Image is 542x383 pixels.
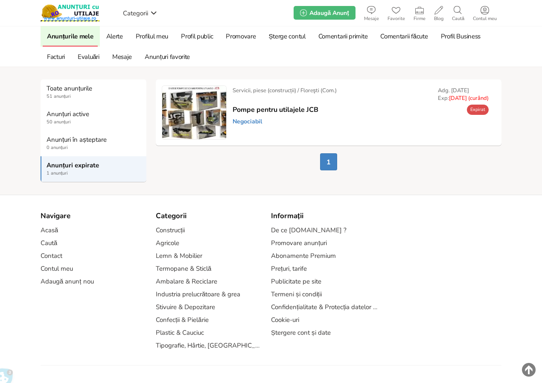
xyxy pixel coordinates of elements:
[102,26,127,47] a: Alerte
[383,4,409,21] a: Favorite
[271,239,327,247] a: Promovare anunțuri
[43,47,69,67] a: Facturi
[430,4,448,21] a: Blog
[47,161,141,169] strong: Anunțuri expirate
[409,16,430,21] span: Firme
[156,303,215,311] a: Stivuire & Depozitare
[43,26,98,47] a: Anunțurile mele
[156,278,217,285] a: Ambalare & Reciclare
[271,226,347,234] a: De ce [DOMAIN_NAME] ?
[409,4,430,21] a: Firme
[233,87,337,94] div: Servicii, piese (construcții) / Floreşti (Com.)
[271,290,322,298] a: Termeni și condiții
[156,252,202,260] a: Lemn & Mobilier
[41,252,62,260] a: Contact
[41,131,146,156] a: Anunțuri în așteptare 0 anunțuri
[233,106,318,114] a: Pompe pentru utilajele JCB
[47,170,141,177] span: 1 anunțuri
[156,265,211,272] a: Termopane & Sticlă
[47,85,141,92] strong: Toate anunțurile
[233,118,262,126] span: Negociabil
[271,303,378,311] a: Confidențialitate & Protecția datelor (GDPR)
[47,144,141,151] span: 0 anunțuri
[156,226,185,234] a: Construcții
[437,26,485,47] a: Profil Business
[271,252,336,260] a: Abonamente Premium
[41,278,94,285] a: Adaugă anunț nou
[47,93,141,100] span: 51 anunțuri
[47,119,141,126] span: 50 anunțuri
[470,106,485,113] span: Expirat
[360,16,383,21] span: Mesaje
[156,316,209,324] a: Confecții & Pielărie
[108,47,136,67] a: Mesaje
[320,153,337,170] span: 1
[156,212,262,220] div: Categorii
[47,136,141,143] strong: Anunțuri în așteptare
[360,4,383,21] a: Mesaje
[448,4,469,21] a: Caută
[221,26,260,47] a: Promovare
[156,329,204,336] a: Plastic & Cauciuc
[7,369,13,376] span: 3
[123,9,148,18] span: Categorii
[522,363,536,377] img: scroll-to-top.png
[271,212,378,220] div: Informații
[47,110,141,118] strong: Anunțuri active
[449,94,489,102] span: [DATE] (curând)
[41,4,99,21] img: Anunturi-Utilaje.RO
[41,265,73,272] a: Contul meu
[469,16,501,21] span: Contul meu
[448,16,469,21] span: Caută
[265,26,310,47] a: Șterge contul
[271,265,307,272] a: Prețuri, tarife
[430,16,448,21] span: Blog
[376,26,432,47] a: Comentarii făcute
[41,156,146,182] a: Anunțuri expirate 1 anunțuri
[294,6,355,20] a: Adaugă Anunț
[271,278,321,285] a: Publicitate pe site
[271,329,331,336] a: Ștergere cont și date
[41,105,146,131] a: Anunțuri active 50 anunțuri
[41,79,146,105] a: Toate anunțurile 51 anunțuri
[140,47,194,67] a: Anunțuri favorite
[314,26,372,47] a: Comentarii primite
[156,342,262,349] a: Tipografie, Hârtie, [GEOGRAPHIC_DATA]
[73,47,104,67] a: Evaluări
[309,9,349,17] span: Adaugă Anunț
[131,26,172,47] a: Profilul meu
[438,87,489,102] div: Adg. [DATE] Exp:
[469,4,501,21] a: Contul meu
[162,86,226,139] img: Pompe pentru utilajele JCB
[177,26,217,47] a: Profil public
[41,226,58,234] a: Acasă
[271,316,299,324] a: Cookie-uri
[383,16,409,21] span: Favorite
[156,239,179,247] a: Agricole
[41,212,147,220] div: Navigare
[156,290,240,298] a: Industria prelucrătoare & grea
[41,239,57,247] a: Caută
[121,6,159,19] a: Categorii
